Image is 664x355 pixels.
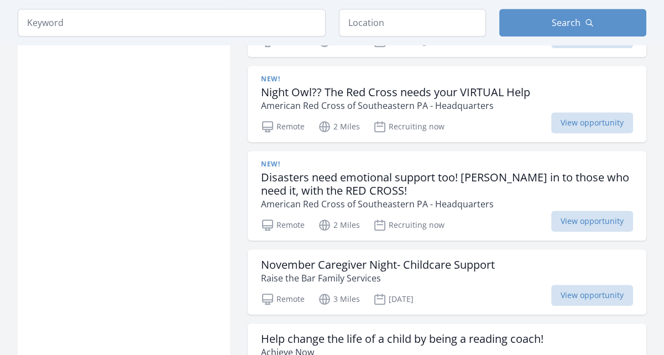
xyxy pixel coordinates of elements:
[551,285,633,306] span: View opportunity
[551,211,633,232] span: View opportunity
[248,151,646,241] a: New! Disasters need emotional support too! [PERSON_NAME] in to those who need it, with the RED CR...
[373,120,445,133] p: Recruiting now
[261,332,543,346] h3: Help change the life of a child by being a reading coach!
[499,9,646,36] button: Search
[18,9,326,36] input: Keyword
[261,160,280,169] span: New!
[373,218,445,232] p: Recruiting now
[261,120,305,133] p: Remote
[339,9,486,36] input: Location
[552,16,581,29] span: Search
[261,258,495,272] h3: November Caregiver Night- Childcare Support
[248,249,646,315] a: November Caregiver Night- Childcare Support Raise the Bar Family Services Remote 3 Miles [DATE] V...
[551,112,633,133] span: View opportunity
[373,293,414,306] p: [DATE]
[318,218,360,232] p: 2 Miles
[318,120,360,133] p: 2 Miles
[261,99,530,112] p: American Red Cross of Southeastern PA - Headquarters
[261,272,495,285] p: Raise the Bar Family Services
[318,293,360,306] p: 3 Miles
[261,218,305,232] p: Remote
[261,75,280,83] span: New!
[261,171,633,197] h3: Disasters need emotional support too! [PERSON_NAME] in to those who need it, with the RED CROSS!
[248,66,646,142] a: New! Night Owl?? The Red Cross needs your VIRTUAL Help American Red Cross of Southeastern PA - He...
[261,197,633,211] p: American Red Cross of Southeastern PA - Headquarters
[261,293,305,306] p: Remote
[261,86,530,99] h3: Night Owl?? The Red Cross needs your VIRTUAL Help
